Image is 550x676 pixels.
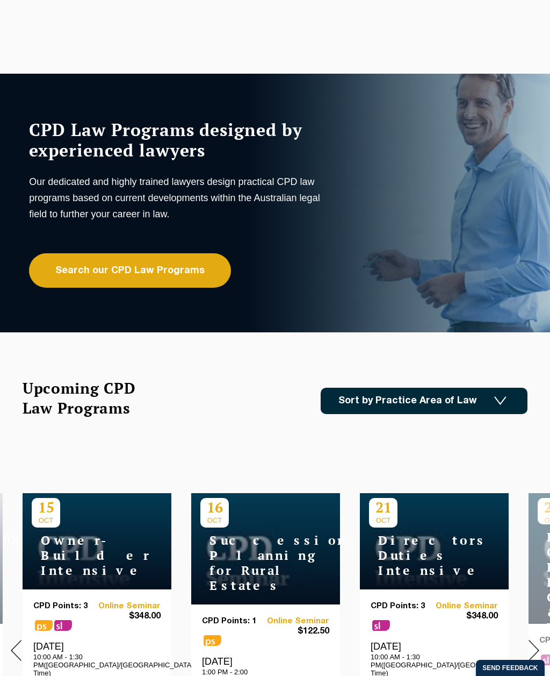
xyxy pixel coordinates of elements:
h2: Upcoming CPD Law Programs [23,378,170,418]
h4: Succession Planning for Rural Estates [200,533,331,593]
span: sl [54,620,72,631]
a: Online Seminar [435,602,498,611]
span: sl [372,620,390,631]
img: Next [529,640,539,661]
a: Search our CPD Law Programs [29,253,231,288]
p: CPD Points: 1 [202,617,266,626]
p: 21 [369,498,397,516]
h4: Directors Duties Intensive [369,533,500,578]
a: Sort by Practice Area of Law [321,388,527,414]
span: OCT [200,516,229,524]
h4: Owner-Builder Intensive [32,533,162,578]
span: OCT [32,516,60,524]
img: Prev [11,640,21,661]
img: Icon [494,396,506,405]
span: $122.50 [266,626,330,637]
p: 15 [32,498,60,516]
span: $348.00 [97,611,161,622]
span: $348.00 [435,611,498,622]
p: CPD Points: 3 [371,602,435,611]
span: OCT [369,516,397,524]
p: Our dedicated and highly trained lawyers design practical CPD law programs based on current devel... [29,174,324,222]
p: CPD Points: 3 [33,602,97,611]
h1: CPD Law Programs designed by experienced lawyers [29,119,324,160]
a: Online Seminar [97,602,161,611]
span: ps [35,620,53,631]
a: Online Seminar [266,617,330,626]
span: ps [204,635,221,646]
p: 16 [200,498,229,516]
